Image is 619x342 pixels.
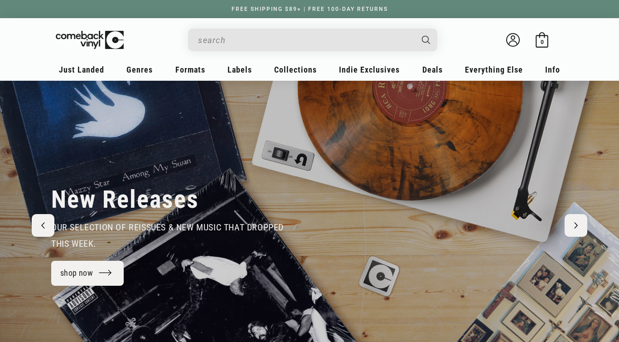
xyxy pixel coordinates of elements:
button: Search [414,29,439,51]
span: Collections [274,65,317,74]
h2: New Releases [51,185,199,215]
span: Everything Else [465,65,523,74]
span: Indie Exclusives [339,65,400,74]
span: Just Landed [59,65,104,74]
span: Formats [175,65,205,74]
span: our selection of reissues & new music that dropped this week. [51,222,284,249]
span: Info [545,65,560,74]
input: search [198,31,413,49]
span: 0 [541,39,544,45]
span: Labels [227,65,252,74]
span: Deals [422,65,443,74]
span: Genres [126,65,153,74]
div: Search [188,29,437,51]
a: shop now [51,261,124,286]
a: FREE SHIPPING $89+ | FREE 100-DAY RETURNS [222,6,397,12]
